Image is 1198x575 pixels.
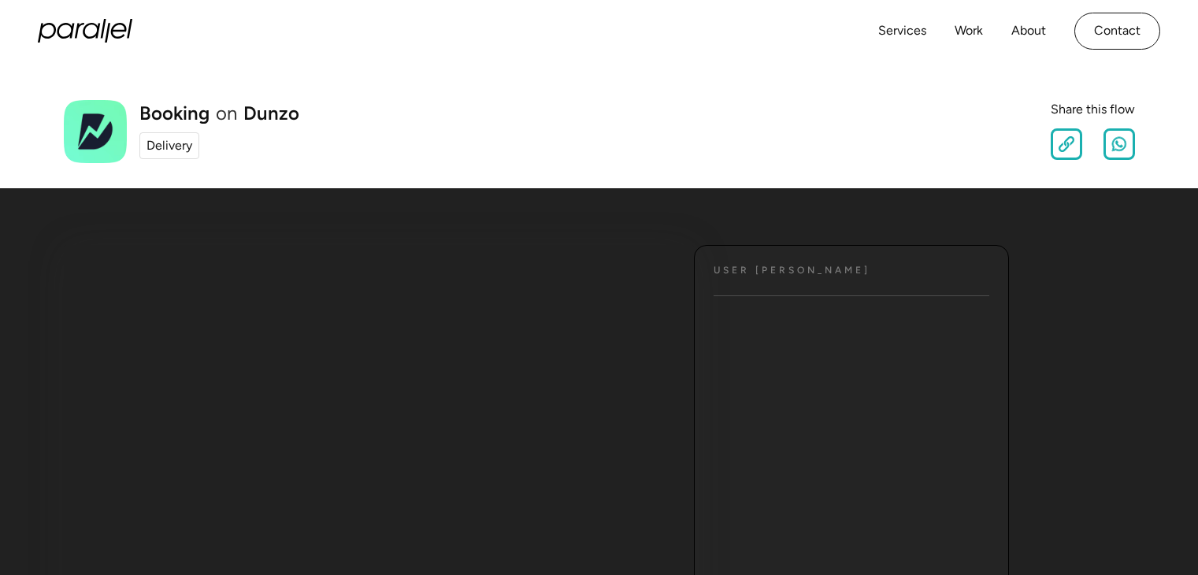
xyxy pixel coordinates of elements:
[955,20,983,43] a: Work
[714,265,870,276] h4: User [PERSON_NAME]
[139,104,210,123] h1: Booking
[147,136,192,155] div: Delivery
[1051,100,1135,119] div: Share this flow
[216,104,237,123] div: on
[1074,13,1160,50] a: Contact
[243,104,299,123] a: Dunzo
[1011,20,1046,43] a: About
[878,20,926,43] a: Services
[139,132,199,159] a: Delivery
